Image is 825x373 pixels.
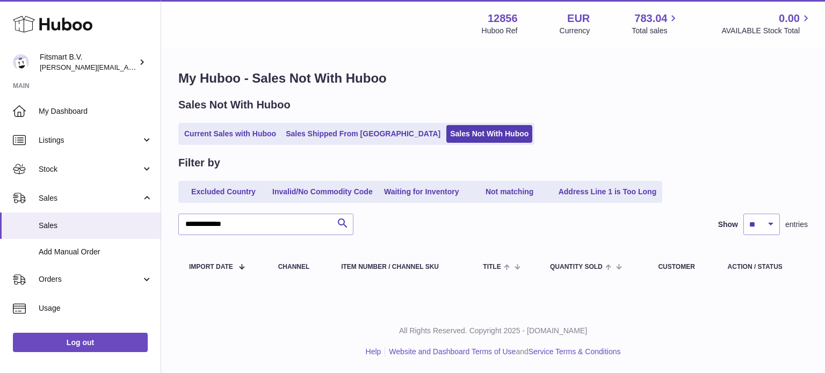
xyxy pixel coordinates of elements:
[39,135,141,145] span: Listings
[567,11,590,26] strong: EUR
[560,26,590,36] div: Currency
[379,183,465,201] a: Waiting for Inventory
[785,220,808,230] span: entries
[189,264,233,270] span: Import date
[178,98,291,112] h2: Sales Not With Huboo
[282,125,444,143] a: Sales Shipped From [GEOGRAPHIC_DATA]
[721,11,812,36] a: 0.00 AVAILABLE Stock Total
[658,264,706,270] div: Customer
[180,125,280,143] a: Current Sales with Huboo
[13,333,148,352] a: Log out
[467,183,553,201] a: Not matching
[728,264,797,270] div: Action / Status
[40,63,215,71] span: [PERSON_NAME][EMAIL_ADDRESS][DOMAIN_NAME]
[632,11,679,36] a: 783.04 Total sales
[39,221,153,231] span: Sales
[482,26,518,36] div: Huboo Ref
[39,164,141,174] span: Stock
[39,247,153,257] span: Add Manual Order
[178,70,808,87] h1: My Huboo - Sales Not With Huboo
[550,264,603,270] span: Quantity Sold
[389,347,516,356] a: Website and Dashboard Terms of Use
[483,264,501,270] span: Title
[13,54,29,70] img: jonathan@leaderoo.com
[40,52,136,72] div: Fitsmart B.V.
[634,11,667,26] span: 783.04
[278,264,320,270] div: Channel
[385,347,620,357] li: and
[779,11,800,26] span: 0.00
[529,347,621,356] a: Service Terms & Conditions
[269,183,377,201] a: Invalid/No Commodity Code
[170,326,816,336] p: All Rights Reserved. Copyright 2025 - [DOMAIN_NAME]
[178,156,220,170] h2: Filter by
[341,264,461,270] div: Item Number / Channel SKU
[39,274,141,284] span: Orders
[718,220,738,230] label: Show
[39,106,153,116] span: My Dashboard
[632,26,679,36] span: Total sales
[446,125,532,143] a: Sales Not With Huboo
[555,183,661,201] a: Address Line 1 is Too Long
[366,347,381,356] a: Help
[180,183,266,201] a: Excluded Country
[488,11,518,26] strong: 12856
[721,26,812,36] span: AVAILABLE Stock Total
[39,303,153,313] span: Usage
[39,193,141,203] span: Sales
